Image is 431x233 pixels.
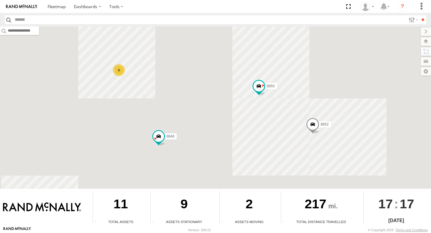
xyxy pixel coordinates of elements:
[396,228,428,232] a: Terms and Conditions
[400,191,414,217] span: 17
[406,15,419,24] label: Search Filter Options
[398,2,407,11] i: ?
[359,2,376,11] div: Valeo Dash
[6,5,37,9] img: rand-logo.svg
[151,220,160,224] div: Total number of assets current stationary.
[321,122,329,126] span: 8852
[220,220,229,224] div: Total number of assets current in transit.
[281,219,361,224] div: Total Distance Travelled
[188,228,211,232] div: Version: 309.01
[378,191,393,217] span: 17
[267,84,275,88] span: 8850
[93,219,148,224] div: Total Assets
[166,134,175,138] span: 8846
[3,202,81,213] img: Rand McNally
[368,228,428,232] div: © Copyright 2025 -
[93,220,102,224] div: Total number of Enabled Assets
[220,219,279,224] div: Assets Moving
[151,191,217,219] div: 9
[281,220,290,224] div: Total distance travelled by all assets within specified date range and applied filters
[364,191,429,217] div: :
[220,191,279,219] div: 2
[421,67,431,76] label: Map Settings
[93,191,148,219] div: 11
[3,227,31,233] a: Visit our Website
[281,191,361,219] div: 217
[113,64,125,76] div: 8
[364,217,429,224] div: [DATE]
[151,219,217,224] div: Assets Stationary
